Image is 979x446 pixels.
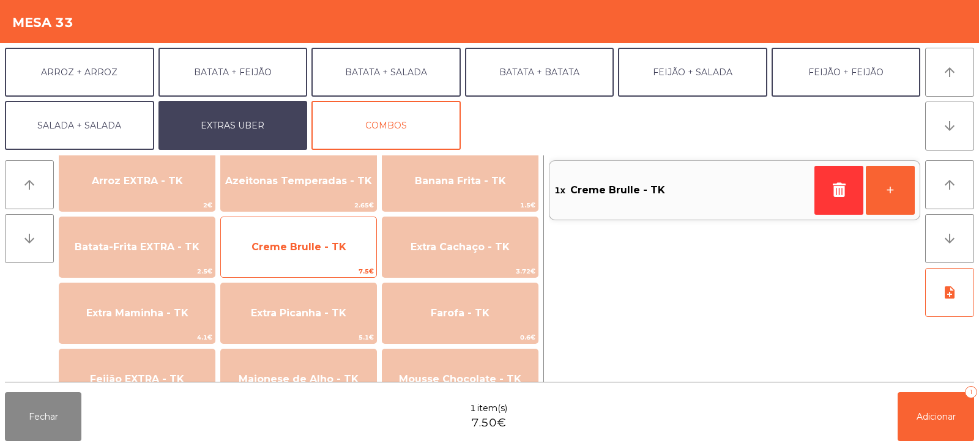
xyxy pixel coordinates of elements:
[382,266,538,277] span: 3.72€
[158,101,308,150] button: EXTRAS UBER
[925,102,974,151] button: arrow_downward
[942,65,957,80] i: arrow_upward
[5,160,54,209] button: arrow_upward
[917,411,956,422] span: Adicionar
[5,48,154,97] button: ARROZ + ARROZ
[772,48,921,97] button: FEIJÃO + FEIJÃO
[866,166,915,215] button: +
[465,48,614,97] button: BATATA + BATATA
[225,175,372,187] span: Azeitonas Temperadas - TK
[59,266,215,277] span: 2.5€
[59,199,215,211] span: 2€
[12,13,73,32] h4: Mesa 33
[221,199,376,211] span: 2.65€
[221,266,376,277] span: 7.5€
[251,307,346,319] span: Extra Picanha - TK
[942,177,957,192] i: arrow_upward
[221,332,376,343] span: 5.1€
[431,307,489,319] span: Farofa - TK
[5,101,154,150] button: SALADA + SALADA
[399,373,521,385] span: Mousse Chocolate - TK
[311,101,461,150] button: COMBOS
[311,48,461,97] button: BATATA + SALADA
[158,48,308,97] button: BATATA + FEIJÃO
[382,199,538,211] span: 1.5€
[239,373,359,385] span: Maionese de Alho - TK
[382,332,538,343] span: 0.6€
[477,402,507,415] span: item(s)
[898,392,974,441] button: Adicionar1
[90,373,184,385] span: Feijão EXTRA - TK
[22,177,37,192] i: arrow_upward
[5,214,54,263] button: arrow_downward
[925,214,974,263] button: arrow_downward
[965,386,977,398] div: 1
[5,392,81,441] button: Fechar
[618,48,767,97] button: FEIJÃO + SALADA
[59,332,215,343] span: 4.1€
[86,307,188,319] span: Extra Maminha - TK
[570,181,665,199] span: Creme Brulle - TK
[942,285,957,300] i: note_add
[411,241,510,253] span: Extra Cachaço - TK
[925,268,974,317] button: note_add
[92,175,183,187] span: Arroz EXTRA - TK
[554,181,565,199] span: 1x
[942,231,957,246] i: arrow_downward
[251,241,346,253] span: Creme Brulle - TK
[470,402,476,415] span: 1
[75,241,199,253] span: Batata-Frita EXTRA - TK
[471,415,506,431] span: 7.50€
[925,48,974,97] button: arrow_upward
[942,119,957,133] i: arrow_downward
[22,231,37,246] i: arrow_downward
[415,175,506,187] span: Banana Frita - TK
[925,160,974,209] button: arrow_upward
